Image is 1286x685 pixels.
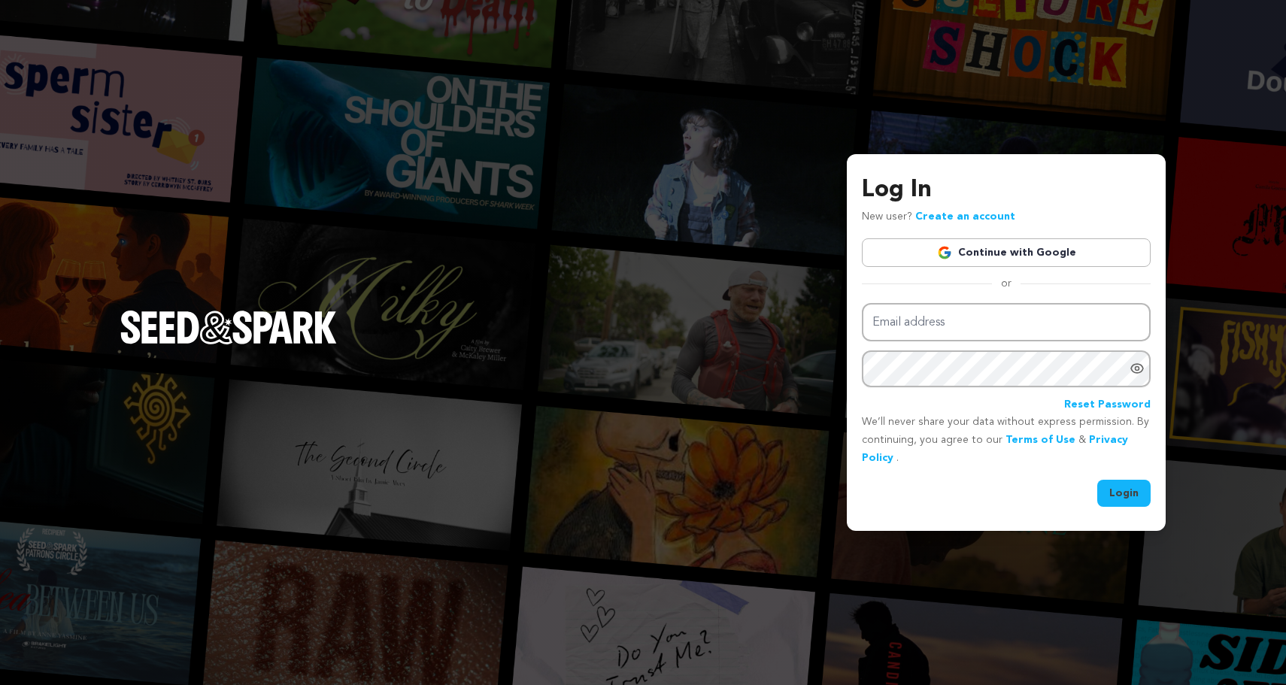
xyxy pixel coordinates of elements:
button: Login [1097,480,1151,507]
a: Privacy Policy [862,435,1128,463]
a: Reset Password [1064,396,1151,414]
a: Create an account [915,211,1015,222]
img: Seed&Spark Logo [120,311,337,344]
a: Terms of Use [1005,435,1075,445]
img: Google logo [937,245,952,260]
span: or [992,276,1021,291]
input: Email address [862,303,1151,341]
p: New user? [862,208,1015,226]
h3: Log In [862,172,1151,208]
a: Show password as plain text. Warning: this will display your password on the screen. [1130,361,1145,376]
a: Continue with Google [862,238,1151,267]
a: Seed&Spark Homepage [120,311,337,374]
p: We’ll never share your data without express permission. By continuing, you agree to our & . [862,414,1151,467]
